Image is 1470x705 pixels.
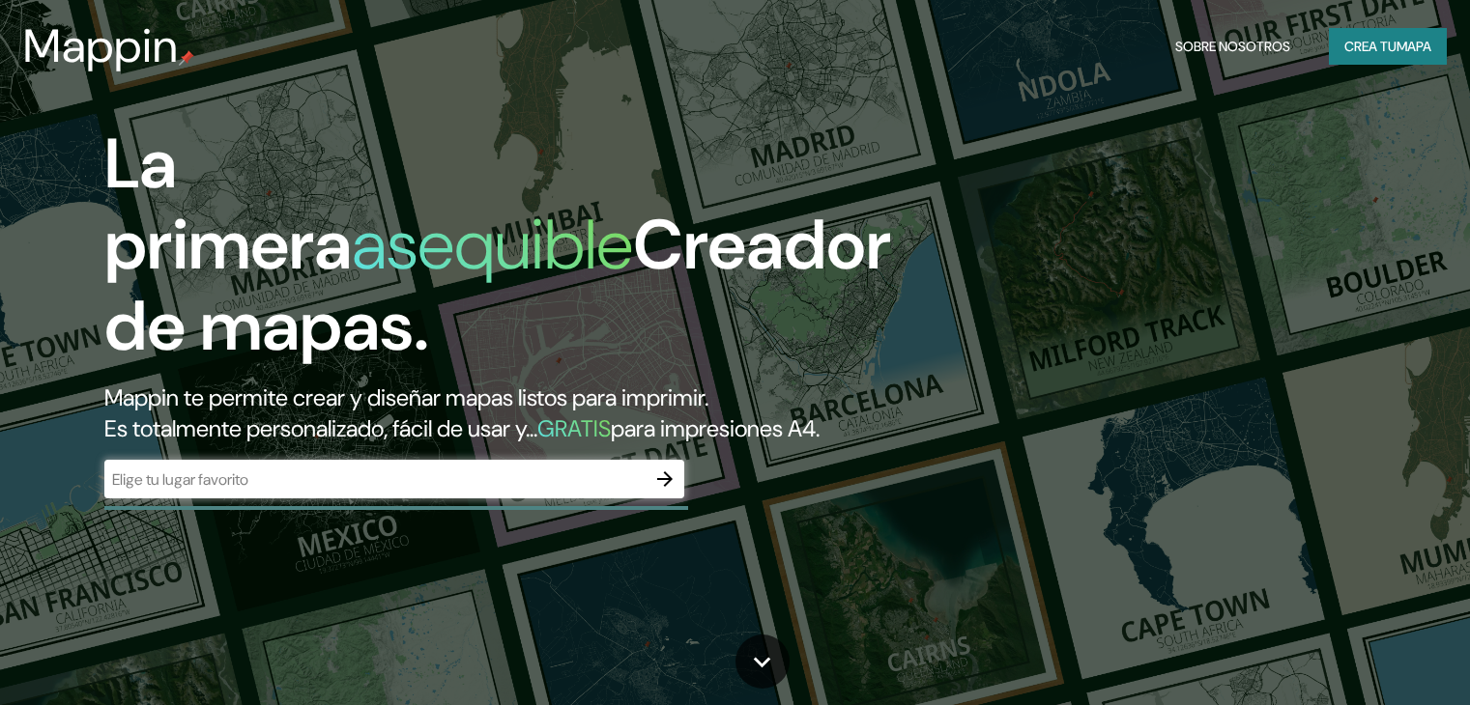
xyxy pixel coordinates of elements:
[1175,38,1290,55] font: Sobre nosotros
[104,468,646,491] input: Elige tu lugar favorito
[179,50,194,66] img: pin de mapeo
[104,200,891,371] font: Creador de mapas.
[352,200,633,290] font: asequible
[537,413,611,443] font: GRATIS
[1344,38,1397,55] font: Crea tu
[1397,38,1431,55] font: mapa
[1329,28,1447,65] button: Crea tumapa
[104,119,352,290] font: La primera
[23,15,179,76] font: Mappin
[611,413,820,443] font: para impresiones A4.
[104,382,708,412] font: Mappin te permite crear y diseñar mapas listos para imprimir.
[1167,28,1298,65] button: Sobre nosotros
[1298,630,1449,684] iframe: Help widget launcher
[104,413,537,443] font: Es totalmente personalizado, fácil de usar y...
